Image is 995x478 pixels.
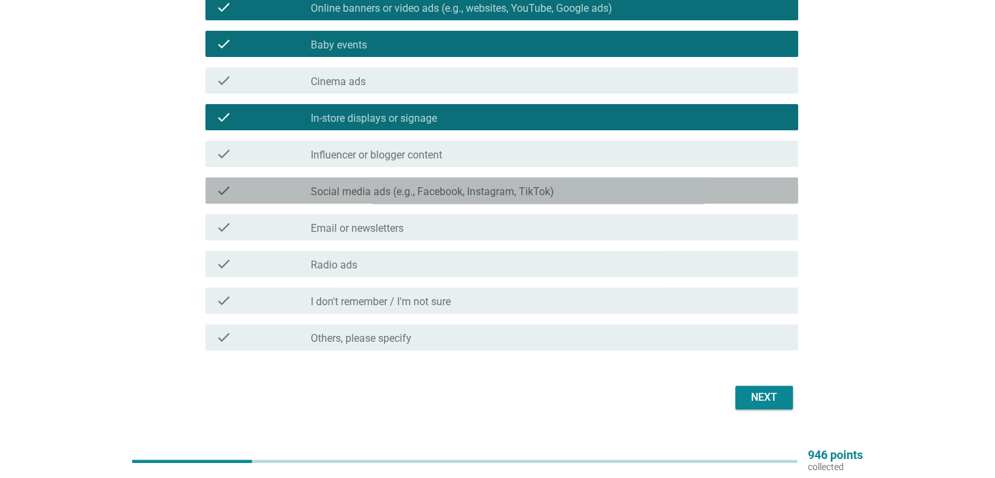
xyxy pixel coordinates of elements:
i: check [216,256,232,272]
i: check [216,36,232,52]
i: check [216,219,232,235]
label: I don't remember / I'm not sure [311,295,451,308]
label: In-store displays or signage [311,112,437,125]
label: Baby events [311,39,367,52]
label: Influencer or blogger content [311,149,442,162]
label: Email or newsletters [311,222,404,235]
label: Others, please specify [311,332,411,345]
i: check [216,73,232,88]
i: check [216,329,232,345]
div: Next [746,390,782,405]
label: Radio ads [311,259,357,272]
i: check [216,109,232,125]
p: 946 points [808,449,863,461]
label: Online banners or video ads (e.g., websites, YouTube, Google ads) [311,2,612,15]
label: Social media ads (e.g., Facebook, Instagram, TikTok) [311,185,554,198]
button: Next [735,386,793,409]
i: check [216,293,232,308]
i: check [216,146,232,162]
p: collected [808,461,863,473]
i: check [216,183,232,198]
label: Cinema ads [311,75,366,88]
